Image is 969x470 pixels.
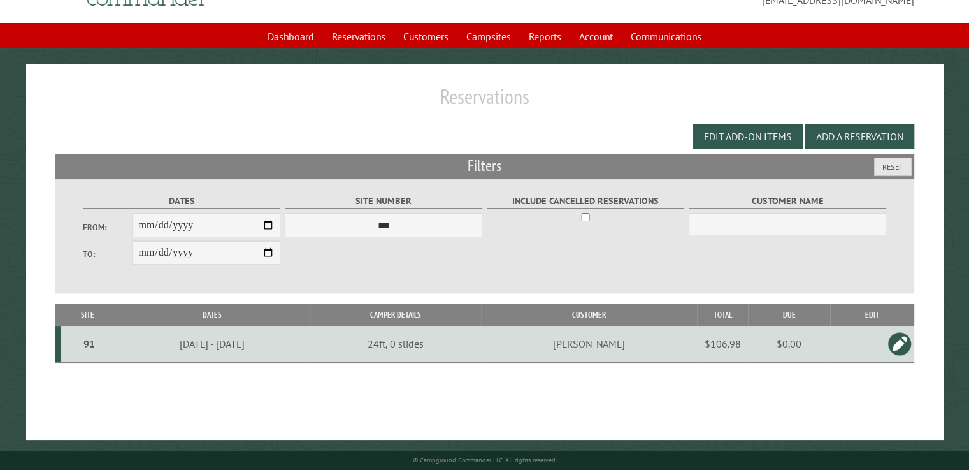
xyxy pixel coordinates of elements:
th: Due [748,304,830,326]
a: Reports [521,24,569,48]
label: Include Cancelled Reservations [487,194,685,209]
label: Customer Name [689,194,887,209]
div: [DATE] - [DATE] [116,337,308,350]
th: Site [61,304,114,326]
button: Reset [874,158,912,176]
td: $106.98 [697,326,748,362]
td: [PERSON_NAME] [481,326,697,362]
a: Customers [396,24,456,48]
a: Reservations [324,24,393,48]
th: Dates [114,304,310,326]
th: Edit [830,304,914,326]
label: Site Number [285,194,483,209]
th: Total [697,304,748,326]
a: Dashboard [260,24,322,48]
label: From: [83,221,133,233]
small: © Campground Commander LLC. All rights reserved. [413,456,557,464]
button: Edit Add-on Items [693,124,803,149]
a: Communications [623,24,709,48]
h2: Filters [55,154,914,178]
td: $0.00 [748,326,830,362]
td: 24ft, 0 slides [310,326,481,362]
a: Account [571,24,621,48]
th: Camper Details [310,304,481,326]
button: Add a Reservation [805,124,914,149]
div: 91 [66,337,112,350]
th: Customer [481,304,697,326]
label: Dates [83,194,281,209]
label: To: [83,248,133,260]
h1: Reservations [55,84,914,119]
a: Campsites [459,24,519,48]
